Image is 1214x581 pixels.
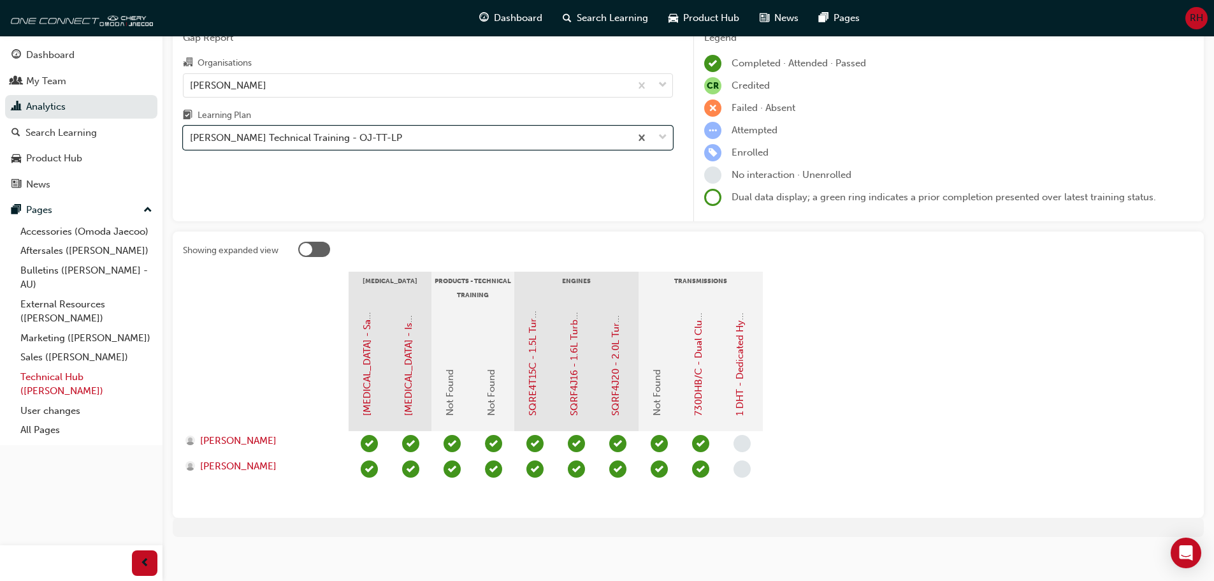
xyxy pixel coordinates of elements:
[577,11,648,26] span: Search Learning
[732,147,769,158] span: Enrolled
[553,5,658,31] a: search-iconSearch Learning
[1190,11,1203,26] span: RH
[143,202,152,219] span: up-icon
[15,420,157,440] a: All Pages
[809,5,870,31] a: pages-iconPages
[1185,7,1208,29] button: RH
[431,272,514,304] div: PRODUCTS - TECHNICAL TRAINING
[609,460,626,478] span: learningRecordVerb_PASS-icon
[774,11,798,26] span: News
[361,435,378,452] span: learningRecordVerb_PASS-icon
[563,10,572,26] span: search-icon
[11,50,21,61] span: guage-icon
[749,5,809,31] a: news-iconNews
[26,177,50,192] div: News
[732,57,866,69] span: Completed · Attended · Passed
[140,555,150,571] span: prev-icon
[349,272,431,304] div: [MEDICAL_DATA]
[15,367,157,401] a: Technical Hub ([PERSON_NAME])
[732,191,1156,203] span: Dual data display; a green ring indicates a prior completion presented over latest training status.
[486,369,497,416] span: Not Found
[11,128,20,139] span: search-icon
[402,460,419,478] span: learningRecordVerb_PASS-icon
[361,303,373,416] a: [MEDICAL_DATA] - Safety
[185,459,336,474] a: [PERSON_NAME]
[26,74,66,89] div: My Team
[26,48,75,63] div: Dashboard
[704,166,721,184] span: learningRecordVerb_NONE-icon
[683,11,739,26] span: Product Hub
[514,272,639,304] div: ENGINES
[479,10,489,26] span: guage-icon
[819,10,828,26] span: pages-icon
[5,198,157,222] button: Pages
[183,57,192,69] span: organisation-icon
[485,460,502,478] span: learningRecordVerb_PASS-icon
[704,77,721,94] span: null-icon
[15,295,157,328] a: External Resources ([PERSON_NAME])
[526,460,544,478] span: learningRecordVerb_PASS-icon
[485,435,502,452] span: learningRecordVerb_PASS-icon
[704,99,721,117] span: learningRecordVerb_FAIL-icon
[658,77,667,94] span: down-icon
[568,460,585,478] span: learningRecordVerb_PASS-icon
[5,70,157,93] a: My Team
[200,459,277,474] span: [PERSON_NAME]
[6,5,153,31] a: oneconnect
[183,244,278,257] div: Showing expanded view
[11,179,21,191] span: news-icon
[5,173,157,196] a: News
[732,80,770,91] span: Credited
[639,272,763,304] div: TRANSMISSIONS
[732,169,851,180] span: No interaction · Unenrolled
[11,153,21,165] span: car-icon
[15,261,157,295] a: Bulletins ([PERSON_NAME] - AU)
[444,369,456,416] span: Not Found
[15,241,157,261] a: Aftersales ([PERSON_NAME])
[15,401,157,421] a: User changes
[402,435,419,452] span: learningRecordVerb_PASS-icon
[361,460,378,478] span: learningRecordVerb_PASS-icon
[733,435,751,452] span: learningRecordVerb_NONE-icon
[568,215,580,416] a: SQRF4J16 - 1.6L Turbo Petrol Direct Injection
[651,435,668,452] span: learningRecordVerb_PASS-icon
[444,435,461,452] span: learningRecordVerb_PASS-icon
[733,460,751,478] span: learningRecordVerb_NONE-icon
[11,205,21,216] span: pages-icon
[704,31,1194,45] div: Legend
[692,435,709,452] span: learningRecordVerb_PASS-icon
[5,121,157,145] a: Search Learning
[494,11,542,26] span: Dashboard
[26,151,82,166] div: Product Hub
[183,110,192,122] span: learningplan-icon
[760,10,769,26] span: news-icon
[5,41,157,198] button: DashboardMy TeamAnalyticsSearch LearningProduct HubNews
[5,95,157,119] a: Analytics
[527,259,538,416] a: SQRE4T15C - 1.5L Turbo Petrol MPI
[732,124,777,136] span: Attempted
[183,31,673,45] span: Gap Report
[609,435,626,452] span: learningRecordVerb_PASS-icon
[444,460,461,478] span: learningRecordVerb_PASS-icon
[11,76,21,87] span: people-icon
[834,11,860,26] span: Pages
[651,369,663,416] span: Not Found
[5,43,157,67] a: Dashboard
[198,109,251,122] div: Learning Plan
[704,144,721,161] span: learningRecordVerb_ENROLL-icon
[610,212,621,416] a: SQRF4J20 - 2.0L Turbo Petrol Direct Injection
[200,434,277,448] span: [PERSON_NAME]
[198,57,252,70] div: Organisations
[734,241,746,416] a: 1 DHT - Dedicated Hybrid Transmission
[658,5,749,31] a: car-iconProduct Hub
[185,434,336,448] a: [PERSON_NAME]
[26,203,52,217] div: Pages
[568,435,585,452] span: learningRecordVerb_PASS-icon
[732,102,795,114] span: Failed · Absent
[668,10,678,26] span: car-icon
[190,131,402,145] div: [PERSON_NAME] Technical Training - OJ-TT-LP
[15,222,157,242] a: Accessories (Omoda Jaecoo)
[190,78,266,92] div: [PERSON_NAME]
[658,129,667,146] span: down-icon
